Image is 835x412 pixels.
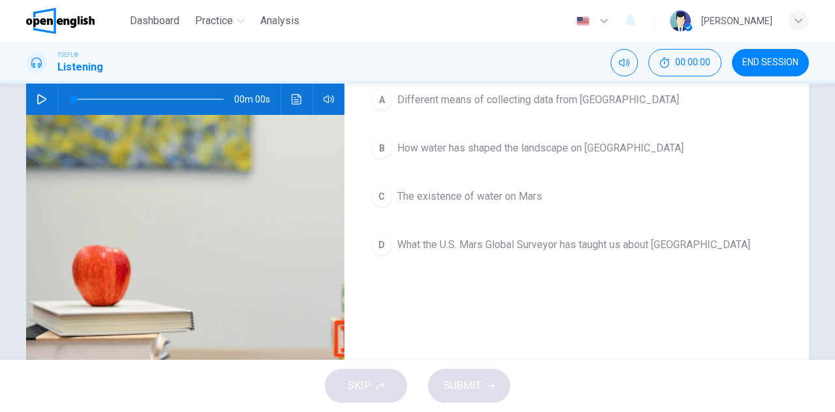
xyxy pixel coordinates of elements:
span: What the U.S. Mars Global Surveyor has taught us about [GEOGRAPHIC_DATA] [397,237,750,253]
span: Analysis [260,13,299,29]
div: A [371,89,392,110]
img: OpenEnglish logo [26,8,95,34]
button: DWhat the U.S. Mars Global Surveyor has taught us about [GEOGRAPHIC_DATA] [365,229,788,261]
span: 00m 00s [234,84,281,115]
button: ADifferent means of collecting data from [GEOGRAPHIC_DATA] [365,84,788,116]
div: B [371,138,392,159]
span: Different means of collecting data from [GEOGRAPHIC_DATA] [397,92,679,108]
button: Click to see the audio transcription [286,84,307,115]
img: Profile picture [670,10,691,31]
span: TOEFL® [57,50,78,59]
button: Dashboard [125,9,185,33]
div: Mute [611,49,638,76]
button: Practice [190,9,250,33]
button: Analysis [255,9,305,33]
button: CThe existence of water on Mars [365,180,788,213]
div: [PERSON_NAME] [701,13,772,29]
span: How water has shaped the landscape on [GEOGRAPHIC_DATA] [397,140,684,156]
button: BHow water has shaped the landscape on [GEOGRAPHIC_DATA] [365,132,788,165]
div: C [371,186,392,207]
button: END SESSION [732,49,809,76]
h1: Listening [57,59,103,75]
button: 00:00:00 [648,49,721,76]
span: The existence of water on Mars [397,189,542,204]
span: Practice [195,13,233,29]
div: D [371,234,392,255]
span: 00:00:00 [675,57,710,68]
div: Hide [648,49,721,76]
a: OpenEnglish logo [26,8,125,34]
span: Dashboard [130,13,179,29]
img: en [575,16,591,26]
span: END SESSION [742,57,798,68]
